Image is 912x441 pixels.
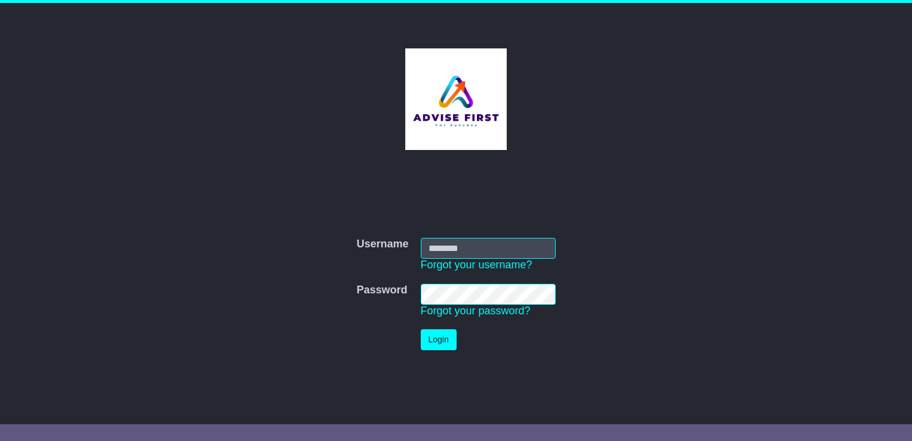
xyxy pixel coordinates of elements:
a: Forgot your username? [421,259,532,271]
label: Username [356,238,408,251]
a: Forgot your password? [421,305,531,317]
img: Aspera Group Pty Ltd [405,48,507,150]
label: Password [356,284,407,297]
button: Login [421,329,457,350]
